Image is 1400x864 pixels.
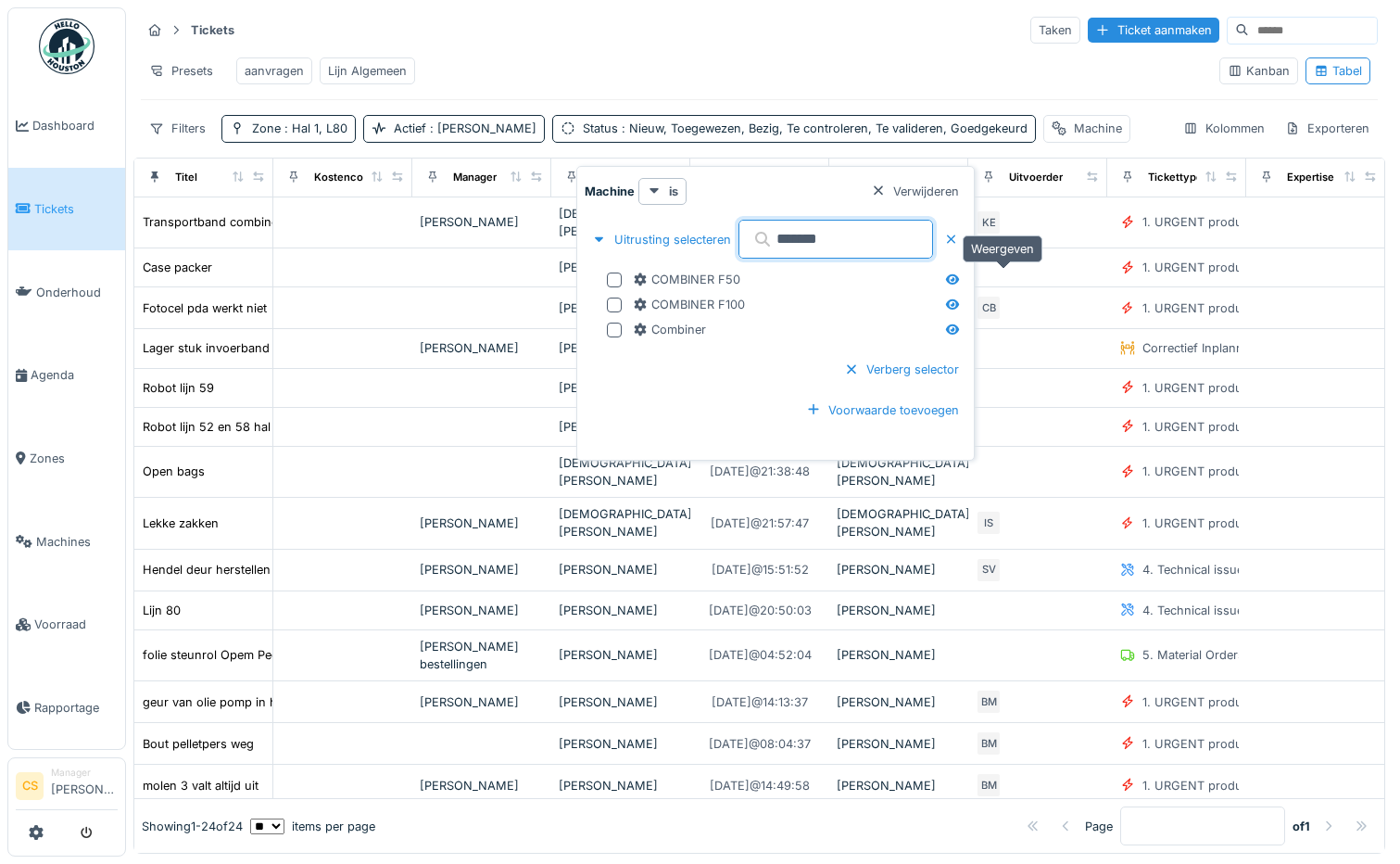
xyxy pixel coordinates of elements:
[559,418,683,436] div: [PERSON_NAME]
[712,561,809,578] div: [DATE] @ 15:51:52
[1142,561,1243,578] div: 4. Technical issue
[585,183,635,200] strong: Machine
[143,379,214,397] div: Robot lijn 59
[143,418,279,436] div: Robot lijn 52 en 58 hal 1
[420,339,544,357] div: [PERSON_NAME]
[976,689,1002,715] div: BM
[141,57,221,84] div: Presets
[837,735,961,753] div: [PERSON_NAME]
[976,772,1002,798] div: BM
[453,170,497,185] div: Manager
[559,339,683,357] div: [PERSON_NAME]
[1142,339,1325,357] div: Correctief Inplanning / Weekend
[1142,463,1355,480] div: 1. URGENT production line disruption
[669,183,678,200] strong: is
[1142,379,1355,397] div: 1. URGENT production line disruption
[420,777,544,794] div: [PERSON_NAME]
[976,557,1002,583] div: SV
[711,515,809,532] div: [DATE] @ 21:57:47
[252,120,347,137] div: Zone
[1085,818,1113,835] div: Page
[1228,62,1290,80] div: Kanban
[143,515,219,532] div: Lekke zakken
[1142,602,1243,619] div: 4. Technical issue
[1088,18,1219,43] div: Ticket aanmaken
[16,772,44,800] li: CS
[976,731,1002,756] div: BM
[559,259,683,276] div: [PERSON_NAME]
[420,561,544,578] div: [PERSON_NAME]
[583,120,1028,137] div: Status
[633,271,740,288] div: COMBINER F50
[34,699,118,717] span: Rapportage
[143,602,181,619] div: Lijn 80
[710,777,810,794] div: [DATE] @ 14:49:58
[1142,777,1355,794] div: 1. URGENT production line disruption
[559,777,683,794] div: [PERSON_NAME]
[420,638,544,673] div: [PERSON_NAME] bestellingen
[420,515,544,532] div: [PERSON_NAME]
[143,735,254,753] div: Bout pelletpers weg
[1074,120,1122,137] div: Machine
[963,235,1042,262] div: Weergeven
[142,818,243,835] div: Showing 1 - 24 of 24
[633,321,706,338] div: Combiner
[245,62,304,80] div: aanvragen
[837,357,966,382] div: Verberg selector
[559,299,683,317] div: [PERSON_NAME]
[559,561,683,578] div: [PERSON_NAME]
[559,505,683,540] div: [DEMOGRAPHIC_DATA][PERSON_NAME]
[1142,418,1355,436] div: 1. URGENT production line disruption
[426,121,536,135] span: : [PERSON_NAME]
[585,227,738,252] div: Uitrusting selecteren
[34,616,118,633] span: Voorraad
[712,693,808,711] div: [DATE] @ 14:13:37
[420,693,544,711] div: [PERSON_NAME]
[837,561,961,578] div: [PERSON_NAME]
[799,398,966,423] div: Voorwaarde toevoegen
[559,379,683,397] div: [PERSON_NAME]
[51,766,118,780] div: Manager
[143,339,492,357] div: Lager stuk invoerband (afname dozen), rechts, robot L53/59.
[1277,115,1378,142] div: Exporteren
[710,463,810,480] div: [DATE] @ 21:38:48
[34,200,118,218] span: Tickets
[143,777,259,794] div: molen 3 valt altijd uit
[30,450,118,467] span: Zones
[709,646,812,664] div: [DATE] @ 04:52:04
[32,117,118,134] span: Dashboard
[143,213,283,231] div: Transportband combiner
[1142,693,1355,711] div: 1. URGENT production line disruption
[420,602,544,619] div: [PERSON_NAME]
[143,693,295,711] div: geur van olie pomp in hal 1
[31,366,118,384] span: Agenda
[175,170,197,185] div: Titel
[1030,17,1080,44] div: Taken
[281,121,347,135] span: : Hal 1, L80
[39,19,95,74] img: Badge_color-CXgf-gQk.svg
[1009,170,1063,185] div: Uitvoerder
[709,735,811,753] div: [DATE] @ 08:04:37
[559,602,683,619] div: [PERSON_NAME]
[141,115,214,142] div: Filters
[633,296,745,313] div: COMBINER F100
[1142,259,1355,276] div: 1. URGENT production line disruption
[837,505,961,540] div: [DEMOGRAPHIC_DATA][PERSON_NAME]
[1287,170,1334,185] div: Expertise
[394,120,536,137] div: Actief
[559,693,683,711] div: [PERSON_NAME]
[837,646,961,664] div: [PERSON_NAME]
[143,463,205,480] div: Open bags
[420,213,544,231] div: [PERSON_NAME]
[559,454,683,489] div: [DEMOGRAPHIC_DATA][PERSON_NAME]
[143,259,212,276] div: Case packer
[976,210,1002,235] div: KE
[559,646,683,664] div: [PERSON_NAME]
[709,602,812,619] div: [DATE] @ 20:50:03
[837,602,961,619] div: [PERSON_NAME]
[559,735,683,753] div: [PERSON_NAME]
[837,454,961,489] div: [DEMOGRAPHIC_DATA][PERSON_NAME]
[36,533,118,551] span: Machines
[1148,170,1203,185] div: Tickettype
[250,818,375,835] div: items per page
